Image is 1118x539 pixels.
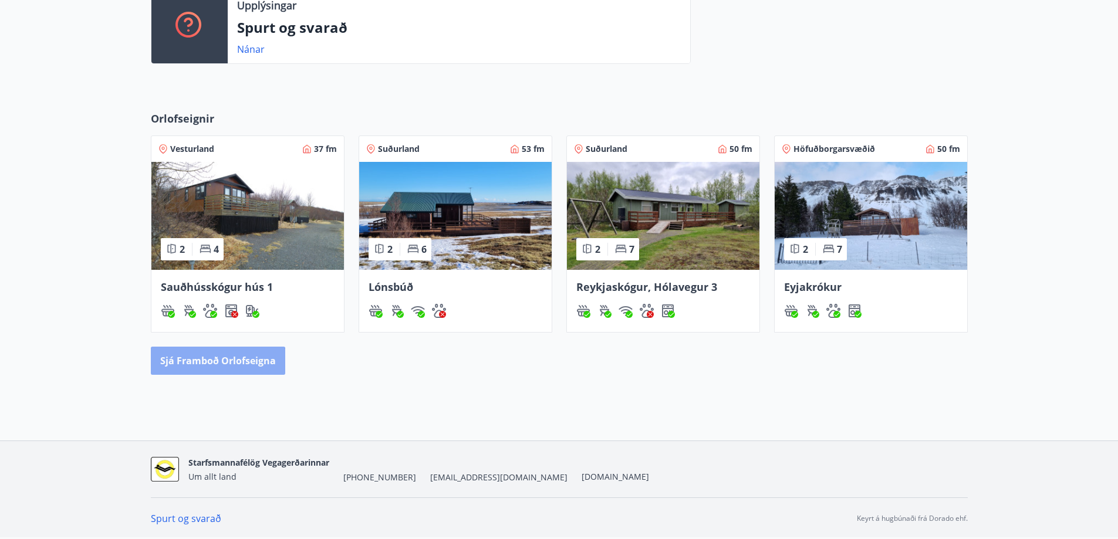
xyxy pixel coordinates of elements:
[343,472,416,483] span: [PHONE_NUMBER]
[161,304,175,318] div: Heitur pottur
[576,304,590,318] div: Heitur pottur
[151,457,179,482] img: suBotUq1GBnnm8aIt3p4JrVVQbDVnVd9Xe71I8RX.jpg
[432,304,446,318] div: Gæludýr
[586,143,627,155] span: Suðurland
[826,304,840,318] div: Gæludýr
[390,304,404,318] div: Gasgrill
[582,471,649,482] a: [DOMAIN_NAME]
[805,304,819,318] div: Gasgrill
[576,304,590,318] img: h89QDIuHlAdpqTriuIvuEWkTH976fOgBEOOeu1mi.svg
[597,304,612,318] div: Gasgrill
[784,280,842,294] span: Eyjakrókur
[188,471,237,482] span: Um allt land
[180,243,185,256] span: 2
[432,304,446,318] img: pxcaIm5dSOV3FS4whs1soiYWTwFQvksT25a9J10C.svg
[245,304,259,318] div: Hleðslustöð fyrir rafbíla
[237,18,681,38] p: Spurt og svarað
[595,243,600,256] span: 2
[237,43,265,56] a: Nánar
[188,457,329,468] span: Starfsmannafélög Vegagerðarinnar
[387,243,393,256] span: 2
[522,143,545,155] span: 53 fm
[793,143,875,155] span: Höfuðborgarsvæðið
[597,304,612,318] img: ZXjrS3QKesehq6nQAPjaRuRTI364z8ohTALB4wBr.svg
[661,304,675,318] img: 7hj2GulIrg6h11dFIpsIzg8Ak2vZaScVwTihwv8g.svg
[203,304,217,318] img: pxcaIm5dSOV3FS4whs1soiYWTwFQvksT25a9J10C.svg
[640,304,654,318] img: pxcaIm5dSOV3FS4whs1soiYWTwFQvksT25a9J10C.svg
[784,304,798,318] div: Heitur pottur
[430,472,568,483] span: [EMAIL_ADDRESS][DOMAIN_NAME]
[837,243,842,256] span: 7
[214,243,219,256] span: 4
[151,111,214,126] span: Orlofseignir
[151,162,344,270] img: Paella dish
[203,304,217,318] div: Gæludýr
[369,280,413,294] span: Lónsbúð
[390,304,404,318] img: ZXjrS3QKesehq6nQAPjaRuRTI364z8ohTALB4wBr.svg
[161,280,273,294] span: Sauðhússkógur hús 1
[857,513,968,524] p: Keyrt á hugbúnaði frá Dorado ehf.
[847,304,862,318] img: 7hj2GulIrg6h11dFIpsIzg8Ak2vZaScVwTihwv8g.svg
[847,304,862,318] div: Uppþvottavél
[245,304,259,318] img: nH7E6Gw2rvWFb8XaSdRp44dhkQaj4PJkOoRYItBQ.svg
[826,304,840,318] img: pxcaIm5dSOV3FS4whs1soiYWTwFQvksT25a9J10C.svg
[411,304,425,318] div: Þráðlaust net
[161,304,175,318] img: h89QDIuHlAdpqTriuIvuEWkTH976fOgBEOOeu1mi.svg
[576,280,717,294] span: Reykjaskógur, Hólavegur 3
[378,143,420,155] span: Suðurland
[567,162,759,270] img: Paella dish
[661,304,675,318] div: Uppþvottavél
[170,143,214,155] span: Vesturland
[729,143,752,155] span: 50 fm
[369,304,383,318] img: h89QDIuHlAdpqTriuIvuEWkTH976fOgBEOOeu1mi.svg
[803,243,808,256] span: 2
[805,304,819,318] img: ZXjrS3QKesehq6nQAPjaRuRTI364z8ohTALB4wBr.svg
[619,304,633,318] img: HJRyFFsYp6qjeUYhR4dAD8CaCEsnIFYZ05miwXoh.svg
[619,304,633,318] div: Þráðlaust net
[640,304,654,318] div: Gæludýr
[421,243,427,256] span: 6
[784,304,798,318] img: h89QDIuHlAdpqTriuIvuEWkTH976fOgBEOOeu1mi.svg
[411,304,425,318] img: HJRyFFsYp6qjeUYhR4dAD8CaCEsnIFYZ05miwXoh.svg
[775,162,967,270] img: Paella dish
[182,304,196,318] img: ZXjrS3QKesehq6nQAPjaRuRTI364z8ohTALB4wBr.svg
[182,304,196,318] div: Gasgrill
[224,304,238,318] div: Þvottavél
[937,143,960,155] span: 50 fm
[369,304,383,318] div: Heitur pottur
[314,143,337,155] span: 37 fm
[629,243,634,256] span: 7
[359,162,552,270] img: Paella dish
[224,304,238,318] img: Dl16BY4EX9PAW649lg1C3oBuIaAsR6QVDQBO2cTm.svg
[151,512,221,525] a: Spurt og svarað
[151,347,285,375] button: Sjá framboð orlofseigna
